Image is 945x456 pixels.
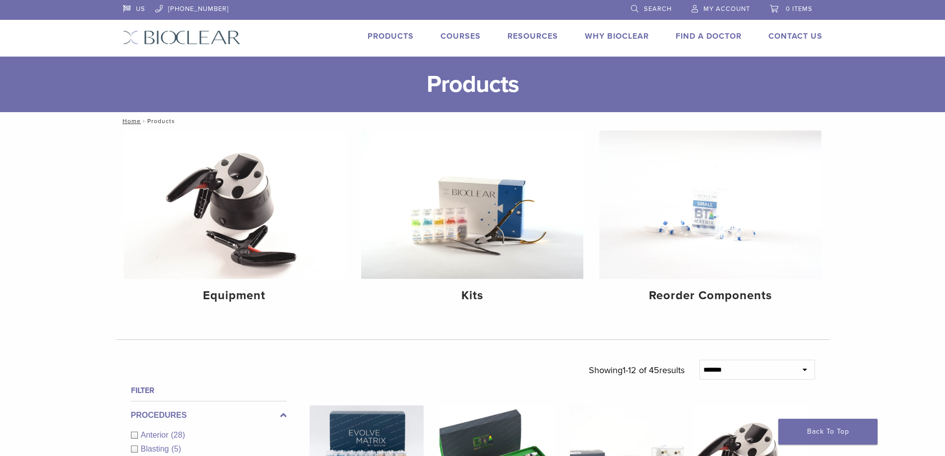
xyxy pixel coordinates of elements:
[778,419,878,445] a: Back To Top
[124,130,346,311] a: Equipment
[703,5,750,13] span: My Account
[141,431,171,439] span: Anterior
[507,31,558,41] a: Resources
[607,287,814,305] h4: Reorder Components
[141,119,147,124] span: /
[171,445,181,453] span: (5)
[131,287,338,305] h4: Equipment
[368,31,414,41] a: Products
[441,31,481,41] a: Courses
[589,360,685,381] p: Showing results
[124,130,346,279] img: Equipment
[369,287,575,305] h4: Kits
[171,431,185,439] span: (28)
[623,365,659,376] span: 1-12 of 45
[116,112,830,130] nav: Products
[131,409,287,421] label: Procedures
[585,31,649,41] a: Why Bioclear
[361,130,583,311] a: Kits
[644,5,672,13] span: Search
[141,445,172,453] span: Blasting
[123,30,241,45] img: Bioclear
[786,5,813,13] span: 0 items
[361,130,583,279] img: Kits
[768,31,822,41] a: Contact Us
[120,118,141,125] a: Home
[131,385,287,396] h4: Filter
[676,31,742,41] a: Find A Doctor
[599,130,821,311] a: Reorder Components
[599,130,821,279] img: Reorder Components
